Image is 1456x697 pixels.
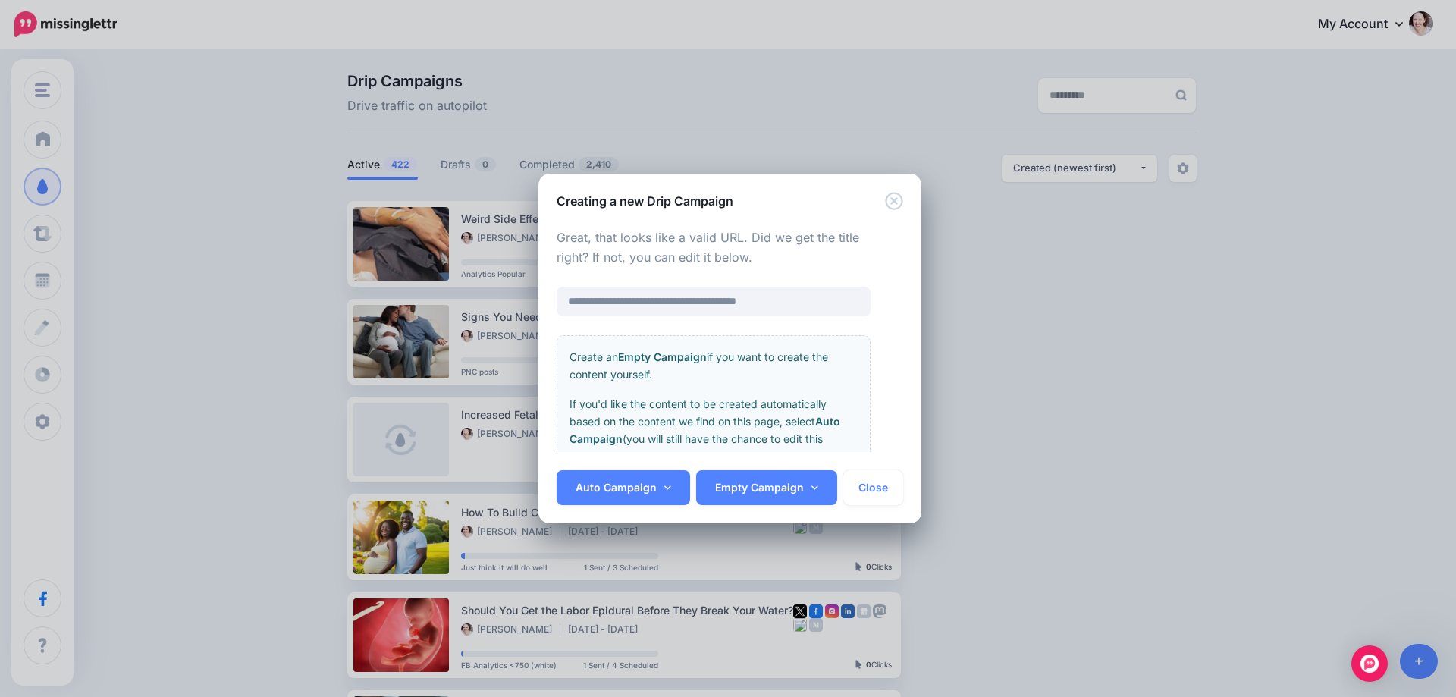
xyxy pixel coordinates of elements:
[570,348,858,383] p: Create an if you want to create the content yourself.
[557,192,733,210] h5: Creating a new Drip Campaign
[557,228,871,268] p: Great, that looks like a valid URL. Did we get the title right? If not, you can edit it below.
[843,470,903,505] button: Close
[570,415,840,445] b: Auto Campaign
[618,350,707,363] b: Empty Campaign
[570,395,858,465] p: If you'd like the content to be created automatically based on the content we find on this page, ...
[885,192,903,211] button: Close
[1351,645,1388,682] div: Open Intercom Messenger
[696,470,837,505] a: Empty Campaign
[557,470,690,505] a: Auto Campaign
